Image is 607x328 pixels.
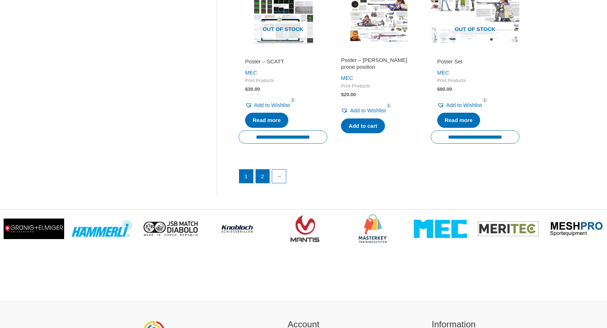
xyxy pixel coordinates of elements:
bdi: 20.00 [341,92,356,97]
span: Out of stock [244,22,322,38]
span: Print Products [341,83,417,89]
a: Read more about “Poster - SCATT” [245,113,288,128]
iframe: Customer reviews powered by Trustpilot [245,48,321,57]
a: MEC [341,75,353,81]
span: 2 [290,98,296,103]
a: Add to cart: “Poster - Ivana Maksimovic prone position” [341,118,385,134]
a: Read more about “Poster Set” [437,113,480,128]
span: Out of stock [436,22,514,38]
span: Page 1 [239,170,253,183]
a: MEC [437,69,449,76]
span: Add to Wishlist [254,102,290,108]
a: Add to Wishlist [245,100,290,110]
a: Poster – [PERSON_NAME] prone position [341,57,417,73]
span: 1 [482,98,488,103]
span: $ [437,86,440,92]
span: $ [245,86,248,92]
span: Add to Wishlist [350,107,386,113]
nav: Product Pagination [239,169,519,187]
h2: Poster – [PERSON_NAME] prone position [341,57,417,71]
h2: Poster – SCATT [245,58,321,65]
iframe: Customer reviews powered by Trustpilot [341,48,417,57]
a: Page 2 [256,170,270,183]
a: Poster – SCATT [245,58,321,68]
a: MEC [245,69,257,76]
span: Print Products [437,78,513,84]
span: Add to Wishlist [446,102,482,108]
h2: Poster Set [437,58,513,65]
bdi: 90.00 [437,86,452,92]
a: Poster Set [437,58,513,68]
span: Print Products [245,78,321,84]
bdi: 30.00 [245,86,260,92]
a: → [272,170,286,183]
iframe: Customer reviews powered by Trustpilot [437,48,513,57]
a: Add to Wishlist [341,105,386,116]
a: Add to Wishlist [437,100,482,110]
span: $ [341,92,344,97]
span: 1 [386,103,392,108]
